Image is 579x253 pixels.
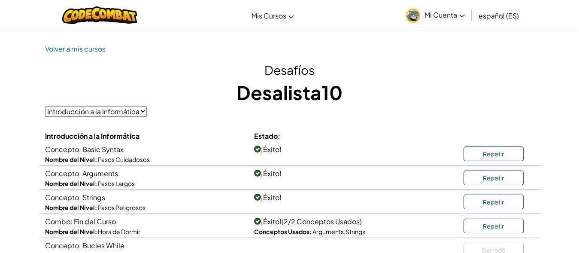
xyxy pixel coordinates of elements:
[406,9,420,23] img: avatar
[346,228,365,235] span: Strings
[45,228,97,235] strong: Nombre del Nivel:
[247,4,298,27] a: Mis Cursos
[282,217,362,226] span: (2/2 Conceptos Usados)
[464,219,524,233] a: Repetir
[344,228,346,235] span: ,
[254,145,282,154] span: ¡Éxito!
[312,228,344,235] span: Arguments
[464,195,524,209] a: Repetir
[45,155,97,163] strong: Nombre del Nivel:
[464,146,524,161] a: Repetir
[62,6,137,24] img: CodeCombat logo
[45,204,97,211] strong: Nombre del Nivel:
[479,11,519,20] span: español (ES)
[474,4,523,27] a: español (ES)
[45,193,105,202] span: Concepto: Strings
[424,10,465,19] span: Mi Cuenta
[45,217,116,226] span: Combo: Fin del Curso
[252,11,286,20] span: Mis Cursos
[45,44,106,53] a: Volver a mis cursos
[45,79,534,106] h1: Desalista10
[45,61,534,79] h2: Desafíos
[45,169,118,178] span: Concepto: Arguments
[254,217,362,226] span: ¡Éxito!
[45,241,124,250] span: Concepto: Bucles While
[402,2,469,29] a: Mi Cuenta
[254,131,280,140] span: Estado:
[464,171,524,185] a: Repetir
[45,180,97,187] strong: Nombre del Nivel:
[98,204,146,211] span: Pasos Peligrosos
[98,155,150,163] span: Pasos Cuidadosos
[254,193,282,202] span: ¡Éxito!
[98,180,135,187] span: Pasos Largos
[98,228,140,235] span: Hora de Dormir
[45,145,124,154] span: Concepto: Basic Syntax
[254,169,282,178] span: ¡Éxito!
[254,228,312,235] strong: Conceptos Usados:
[45,131,139,140] span: Introducción a la Informática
